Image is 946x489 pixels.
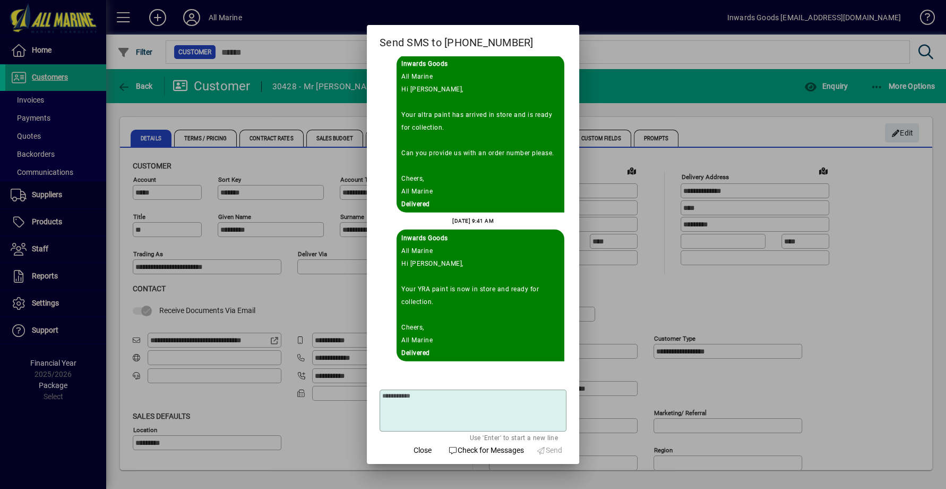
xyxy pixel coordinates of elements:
[367,25,579,56] h2: Send SMS to [PHONE_NUMBER]
[401,244,560,347] div: All Marine Hi [PERSON_NAME], Your YRA paint is now in store and ready for collection. Cheers, All...
[452,215,494,227] div: [DATE] 9:41 AM
[444,441,528,460] button: Check for Messages
[401,70,560,198] div: All Marine Hi [PERSON_NAME], Your altra paint has arrived in store and is ready for collection. C...
[406,441,440,460] button: Close
[401,232,560,244] div: Sent By
[401,347,560,359] div: Delivered
[448,445,524,456] span: Check for Messages
[414,445,432,456] span: Close
[401,198,560,210] div: Delivered
[470,432,558,443] mat-hint: Use 'Enter' to start a new line
[401,57,560,70] div: Sent By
